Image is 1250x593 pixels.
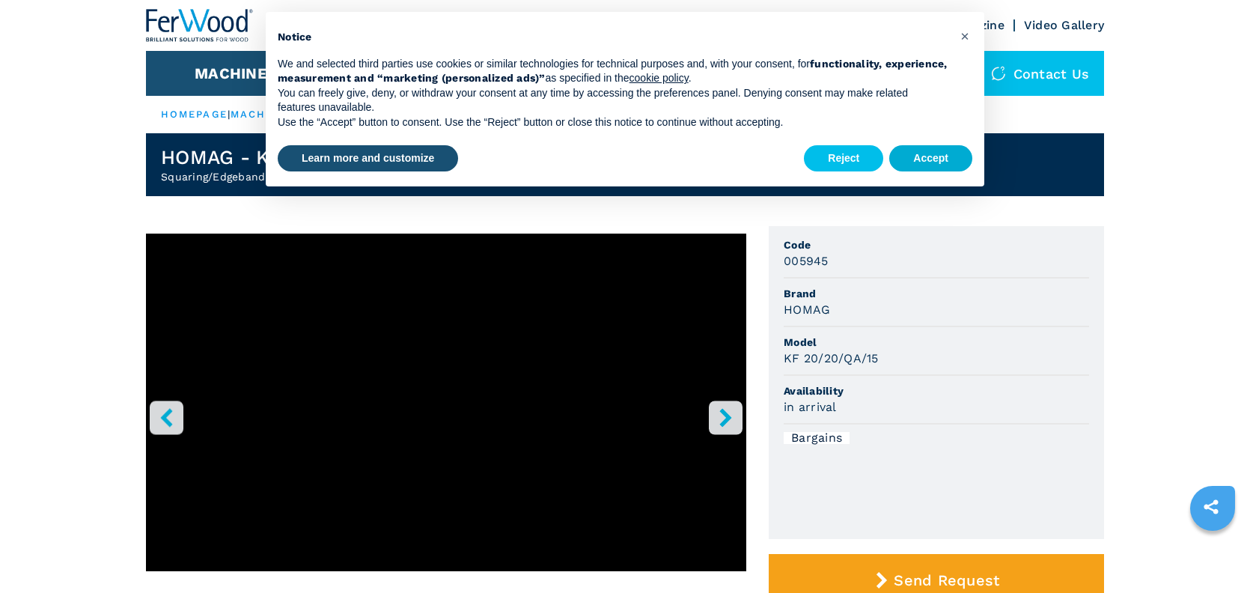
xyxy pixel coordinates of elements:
[976,51,1105,96] div: Contact us
[991,66,1006,81] img: Contact us
[231,109,295,120] a: machines
[804,145,883,172] button: Reject
[960,27,969,45] span: ×
[161,145,407,169] h1: HOMAG - KF 20/20/QA/15
[1192,488,1230,526] a: sharethis
[228,109,231,120] span: |
[889,145,972,172] button: Accept
[784,398,837,416] h3: in arrival
[629,72,689,84] a: cookie policy
[161,109,228,120] a: HOMEPAGE
[146,234,746,571] iframe: Linea di Squadrabordatura in azione - HOMAG - KF 20/20/QA/15 - Ferwoodgroup - 005945
[278,30,948,45] h2: Notice
[278,86,948,115] p: You can freely give, deny, or withdraw your consent at any time by accessing the preferences pane...
[278,115,948,130] p: Use the “Accept” button to consent. Use the “Reject” button or close this notice to continue with...
[709,401,743,434] button: right-button
[784,237,1089,252] span: Code
[150,401,183,434] button: left-button
[1024,18,1104,32] a: Video Gallery
[784,286,1089,301] span: Brand
[278,145,458,172] button: Learn more and customize
[784,301,830,318] h3: HOMAG
[784,383,1089,398] span: Availability
[278,57,948,86] p: We and selected third parties use cookies or similar technologies for technical purposes and, wit...
[784,350,879,367] h3: KF 20/20/QA/15
[195,64,277,82] button: Machines
[784,432,850,444] div: Bargains
[784,252,829,270] h3: 005945
[953,24,977,48] button: Close this notice
[146,9,254,42] img: Ferwood
[784,335,1089,350] span: Model
[894,571,999,589] span: Send Request
[161,169,407,184] h2: Squaring/Edgebanding Lines
[278,58,948,85] strong: functionality, experience, measurement and “marketing (personalized ads)”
